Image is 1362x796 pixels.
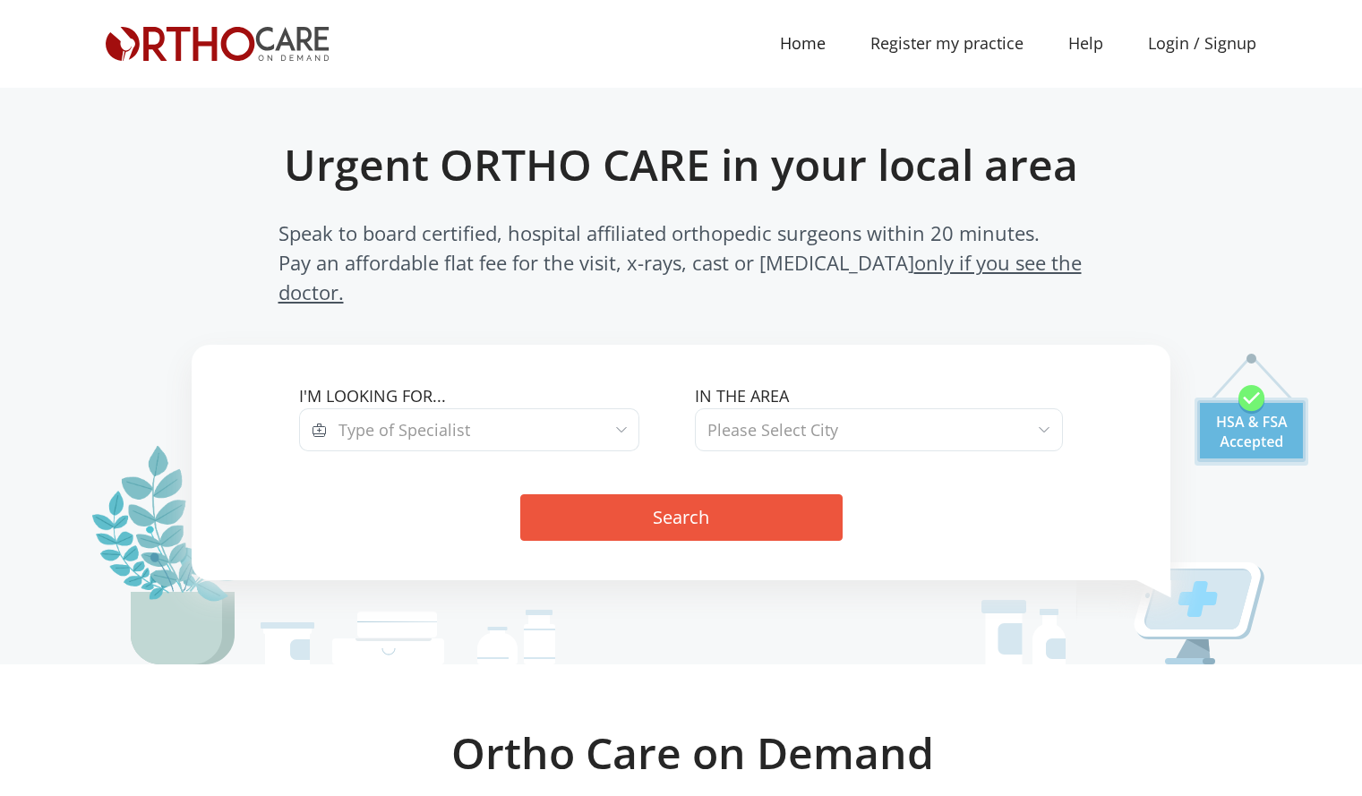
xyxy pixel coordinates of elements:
a: Register my practice [848,23,1046,64]
a: Help [1046,23,1126,64]
label: I'm looking for... [299,384,667,408]
h1: Urgent ORTHO CARE in your local area [232,139,1131,191]
span: Please Select City [707,419,838,441]
label: In the area [695,384,1063,408]
a: Home [758,23,848,64]
button: Search [520,494,843,541]
span: Speak to board certified, hospital affiliated orthopedic surgeons within 20 minutes. Pay an affor... [278,218,1084,307]
a: Login / Signup [1126,31,1279,56]
span: Type of Specialist [338,419,470,441]
h2: Ortho Care on Demand [117,727,1268,779]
